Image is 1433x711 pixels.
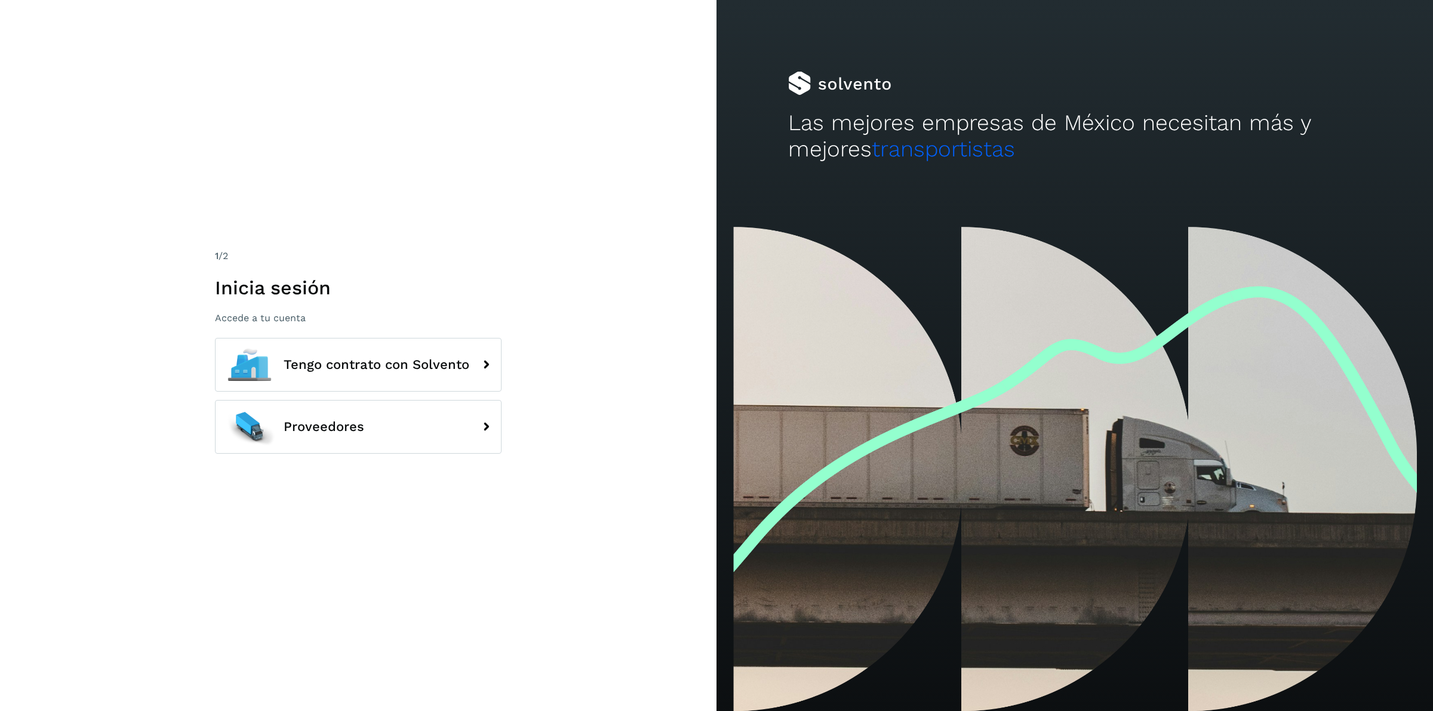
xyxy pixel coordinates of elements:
[215,249,502,263] div: /2
[215,312,502,324] p: Accede a tu cuenta
[872,136,1015,162] span: transportistas
[215,250,219,261] span: 1
[284,358,469,372] span: Tengo contrato con Solvento
[788,110,1361,163] h2: Las mejores empresas de México necesitan más y mejores
[215,400,502,454] button: Proveedores
[215,276,502,299] h1: Inicia sesión
[284,420,364,434] span: Proveedores
[215,338,502,392] button: Tengo contrato con Solvento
